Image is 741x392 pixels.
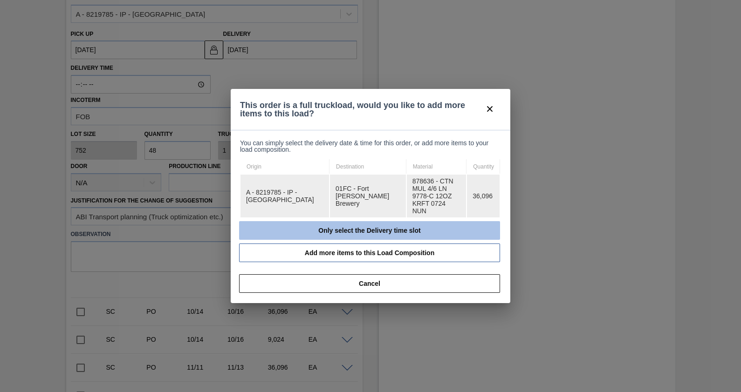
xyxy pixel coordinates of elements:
th: Destination [330,159,406,174]
span: This order is a full truckload, would you like to add more items to this load? [240,101,469,118]
button: Only select the Delivery time slot [239,221,500,240]
button: Add more items to this Load Composition [239,243,500,262]
span: You can simply select the delivery date & time for this order, or add more items to your load com... [240,140,501,153]
th: Origin [241,159,329,174]
td: 878636 - CTN MUL 4/6 LN 9778-C 12OZ KRFT 0724 NUN [407,175,467,217]
th: Quantity [467,159,500,174]
td: 36,096 [467,175,500,217]
td: A - 8219785 - IP - [GEOGRAPHIC_DATA] [240,175,329,217]
button: Cancel [239,274,500,293]
td: 01FC - Fort [PERSON_NAME] Brewery [330,175,406,217]
th: Material [407,159,467,174]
